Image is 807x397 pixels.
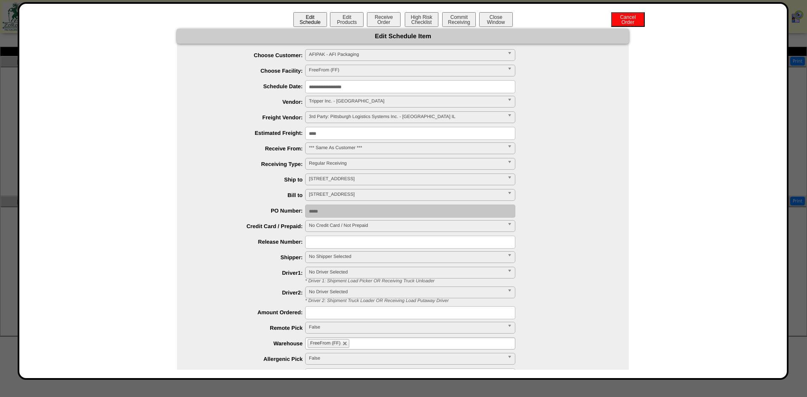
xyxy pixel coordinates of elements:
span: No Driver Selected [309,287,504,297]
span: No Credit Card / Not Prepaid [309,221,504,231]
label: Driver2: [194,289,305,296]
label: Choose Customer: [194,52,305,58]
span: Regular Receiving [309,158,504,168]
button: CancelOrder [611,12,645,27]
span: No Shipper Selected [309,252,504,262]
button: ReceiveOrder [367,12,401,27]
label: Receive From: [194,145,305,152]
label: Estimated Freight: [194,130,305,136]
button: CommitReceiving [442,12,476,27]
label: Vendor: [194,99,305,105]
span: No Driver Selected [309,267,504,277]
label: Receiving Type: [194,161,305,167]
label: Shipper: [194,254,305,260]
a: High RiskChecklist [404,19,440,25]
label: PO Number: [194,208,305,214]
label: Driver1: [194,270,305,276]
label: Remote Pick [194,325,305,331]
div: * Driver 2: Shipment Truck Loader OR Receiving Load Putaway Driver [299,298,629,303]
div: Edit Schedule Item [177,29,629,44]
span: FreeFrom (FF) [310,341,340,346]
div: * Driver 1: Shipment Load Picker OR Receiving Truck Unloader [299,279,629,284]
span: FreeFrom (FF) [309,65,504,75]
span: AFIPAK - AFI Packaging [309,50,504,60]
span: Tripper Inc. - [GEOGRAPHIC_DATA] [309,96,504,106]
label: Bill to [194,192,305,198]
label: Schedule Date: [194,83,305,89]
label: Ship to [194,176,305,183]
button: EditProducts [330,12,364,27]
button: High RiskChecklist [405,12,438,27]
button: CloseWindow [479,12,513,27]
label: Choose Facility: [194,68,305,74]
span: False [309,322,504,332]
label: Warehouse [194,340,305,347]
span: [STREET_ADDRESS] [309,174,504,184]
span: [STREET_ADDRESS] [309,189,504,200]
label: Release Number: [194,239,305,245]
span: 3rd Party: Pittsburgh Logistics Systems Inc. - [GEOGRAPHIC_DATA] IL [309,112,504,122]
span: False [309,353,504,363]
label: Allergenic Pick [194,356,305,362]
button: EditSchedule [293,12,327,27]
label: Freight Vendor: [194,114,305,121]
a: CloseWindow [478,19,514,25]
label: Amount Ordered: [194,309,305,315]
label: Credit Card / Prepaid: [194,223,305,229]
